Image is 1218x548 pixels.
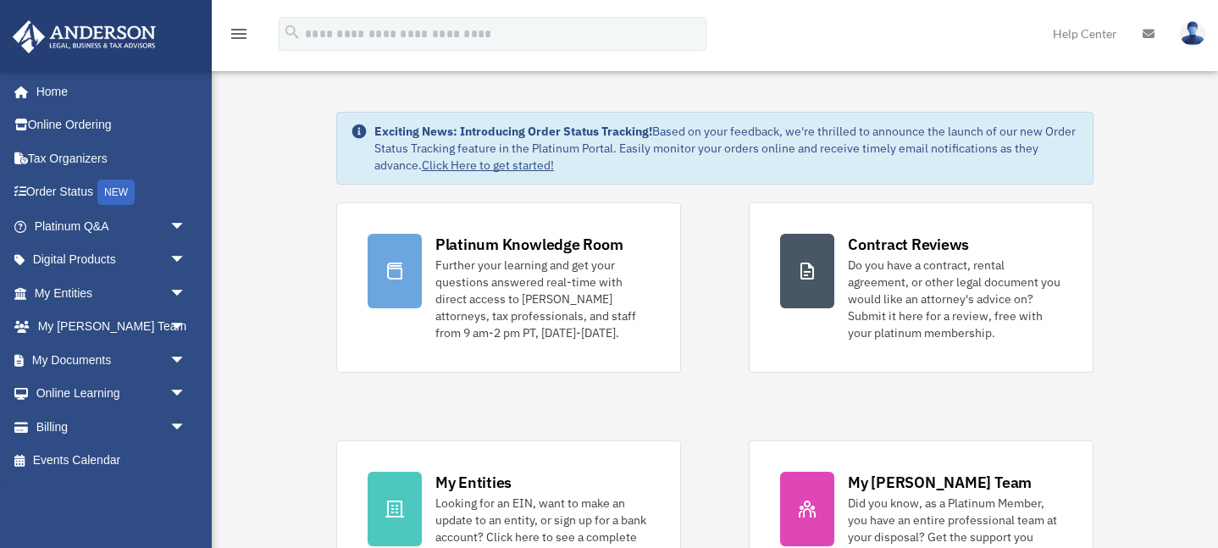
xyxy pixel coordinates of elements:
[12,276,212,310] a: My Entitiesarrow_drop_down
[229,30,249,44] a: menu
[169,209,203,244] span: arrow_drop_down
[1180,21,1205,46] img: User Pic
[848,472,1032,493] div: My [PERSON_NAME] Team
[229,24,249,44] i: menu
[12,175,212,210] a: Order StatusNEW
[12,444,212,478] a: Events Calendar
[97,180,135,205] div: NEW
[374,124,652,139] strong: Exciting News: Introducing Order Status Tracking!
[374,123,1079,174] div: Based on your feedback, we're thrilled to announce the launch of our new Order Status Tracking fe...
[169,243,203,278] span: arrow_drop_down
[169,343,203,378] span: arrow_drop_down
[169,310,203,345] span: arrow_drop_down
[12,141,212,175] a: Tax Organizers
[848,234,969,255] div: Contract Reviews
[422,158,554,173] a: Click Here to get started!
[12,108,212,142] a: Online Ordering
[12,310,212,344] a: My [PERSON_NAME] Teamarrow_drop_down
[8,20,161,53] img: Anderson Advisors Platinum Portal
[435,257,650,341] div: Further your learning and get your questions answered real-time with direct access to [PERSON_NAM...
[169,377,203,412] span: arrow_drop_down
[336,202,681,373] a: Platinum Knowledge Room Further your learning and get your questions answered real-time with dire...
[169,276,203,311] span: arrow_drop_down
[12,243,212,277] a: Digital Productsarrow_drop_down
[435,234,623,255] div: Platinum Knowledge Room
[12,209,212,243] a: Platinum Q&Aarrow_drop_down
[169,410,203,445] span: arrow_drop_down
[749,202,1093,373] a: Contract Reviews Do you have a contract, rental agreement, or other legal document you would like...
[12,75,203,108] a: Home
[12,343,212,377] a: My Documentsarrow_drop_down
[848,257,1062,341] div: Do you have a contract, rental agreement, or other legal document you would like an attorney's ad...
[435,472,512,493] div: My Entities
[12,377,212,411] a: Online Learningarrow_drop_down
[283,23,302,42] i: search
[12,410,212,444] a: Billingarrow_drop_down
